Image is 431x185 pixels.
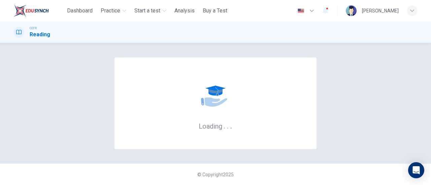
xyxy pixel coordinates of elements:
[30,31,50,39] h1: Reading
[134,7,160,15] span: Start a test
[230,120,232,131] h6: .
[227,120,229,131] h6: .
[174,7,195,15] span: Analysis
[297,8,305,13] img: en
[67,7,93,15] span: Dashboard
[199,122,232,130] h6: Loading
[13,4,64,17] a: ELTC logo
[30,26,37,31] span: CEFR
[172,5,197,17] button: Analysis
[197,172,234,177] span: © Copyright 2025
[223,120,226,131] h6: .
[200,5,230,17] button: Buy a Test
[362,7,399,15] div: [PERSON_NAME]
[132,5,169,17] button: Start a test
[203,7,227,15] span: Buy a Test
[98,5,129,17] button: Practice
[101,7,120,15] span: Practice
[64,5,95,17] button: Dashboard
[408,162,424,178] div: Open Intercom Messenger
[13,4,49,17] img: ELTC logo
[346,5,357,16] img: Profile picture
